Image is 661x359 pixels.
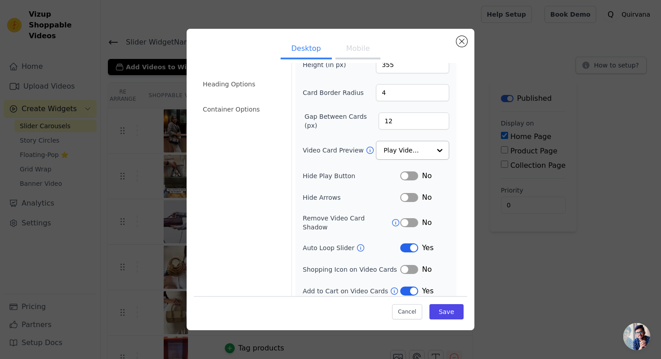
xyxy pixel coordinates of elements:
[422,217,432,228] span: No
[303,287,390,296] label: Add to Cart on Video Cards
[422,192,432,203] span: No
[392,304,422,319] button: Cancel
[335,40,380,59] button: Mobile
[197,100,286,118] li: Container Options
[303,88,364,97] label: Card Border Radius
[422,171,432,181] span: No
[303,193,400,202] label: Hide Arrows
[197,75,286,93] li: Heading Options
[304,112,379,130] label: Gap Between Cards (px)
[456,36,467,47] button: Close modal
[303,214,391,232] label: Remove Video Card Shadow
[303,171,400,180] label: Hide Play Button
[303,146,365,155] label: Video Card Preview
[303,243,356,252] label: Auto Loop Slider
[623,323,650,350] div: Open chat
[303,60,352,69] label: Height (in px)
[281,40,332,59] button: Desktop
[422,264,432,275] span: No
[429,304,464,319] button: Save
[422,242,433,253] span: Yes
[303,265,400,274] label: Shopping Icon on Video Cards
[422,286,433,296] span: Yes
